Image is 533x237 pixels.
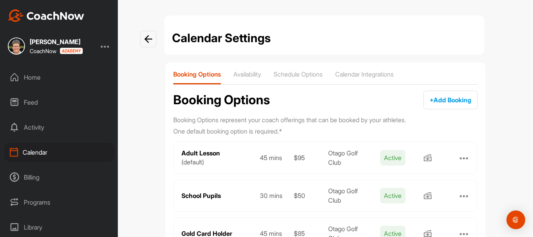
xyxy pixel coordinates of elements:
div: Library [4,217,114,237]
div: Programs [4,192,114,212]
img: square_b9bc9094fd2b5054d5c9e9bc4cc1ec90.jpg [8,37,25,55]
h1: Calendar Settings [172,29,476,47]
img: CoachNow acadmey [60,48,83,54]
p: One default booking option is required. * [173,127,478,136]
div: 45 mins [256,153,290,162]
div: CoachNow [30,48,83,54]
div: $95 [290,153,324,162]
div: $50 [290,191,324,200]
p: Booking Options represent your coach offerings that can be booked by your athletes. [173,115,478,125]
img: CoachNow [8,9,84,22]
div: Calendar [4,143,114,162]
p: Availability [233,70,261,78]
div: Otago Golf Club [328,148,367,167]
img: info [144,35,152,43]
div: Home [4,68,114,87]
h2: Booking Options [173,91,270,109]
div: Billing [4,168,114,187]
div: School Pupils [181,192,221,200]
div: Open Intercom Messenger [506,210,525,229]
div: 30 mins [256,191,290,200]
div: ( default ) [181,158,204,166]
p: Schedule Options [274,70,323,78]
span: Active [380,150,405,166]
p: Calendar Integrations [335,70,394,78]
div: Feed [4,93,114,112]
p: Booking Options [173,70,221,78]
img: Offline Payment icon [423,153,432,163]
img: Offline Payment icon [423,191,432,201]
button: +Add Booking [423,91,478,109]
div: Otago Golf Club [328,186,367,205]
div: Activity [4,118,114,137]
span: + Add Booking [430,96,471,104]
span: Active [380,188,405,203]
div: [PERSON_NAME] [30,39,83,45]
div: Adult Lesson [181,149,220,157]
